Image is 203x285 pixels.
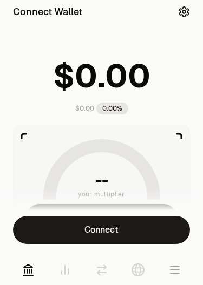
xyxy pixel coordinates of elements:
[13,4,82,19] button: Connect Wallet
[13,216,190,244] button: Connect
[95,172,108,189] h1: --
[27,204,176,228] button: Unlock your booster
[96,103,128,114] div: 0.00%
[75,104,94,113] div: $0.00
[78,189,125,200] span: your multiplier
